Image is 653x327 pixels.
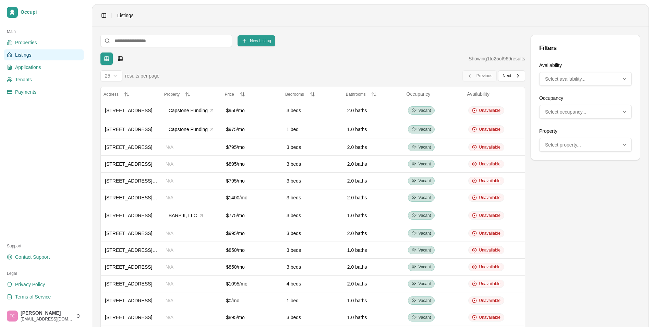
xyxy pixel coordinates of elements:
[539,43,632,53] div: Filters
[407,91,431,97] span: Occupancy
[539,95,563,101] label: Occupancy
[287,212,339,219] div: 3 beds
[287,177,339,184] div: 3 beds
[4,252,84,262] a: Contact Support
[287,144,339,151] div: 3 beds
[287,161,339,167] div: 3 beds
[105,231,152,236] span: [STREET_ADDRESS]
[479,108,500,113] span: Unavailable
[166,144,173,150] span: N/A
[287,107,339,114] div: 3 beds
[15,254,50,260] span: Contact Support
[479,231,500,236] span: Unavailable
[347,194,400,201] div: 2.0 baths
[166,210,207,221] button: BARP II, LLC
[287,194,339,201] div: 3 beds
[4,268,84,279] div: Legal
[347,247,400,254] div: 1.0 baths
[166,161,173,167] span: N/A
[347,230,400,237] div: 2.0 baths
[226,264,278,270] div: $850/mo
[419,108,431,113] span: Vacant
[226,161,278,167] div: $895/mo
[285,92,340,97] button: Bedrooms
[545,75,585,82] span: Select availability...
[21,9,81,15] span: Occupi
[419,298,431,303] span: Vacant
[479,161,500,167] span: Unavailable
[467,91,489,97] span: Availability
[105,161,152,167] span: [STREET_ADDRESS]
[164,92,180,97] span: Property
[15,64,41,71] span: Applications
[166,105,218,116] button: Capstone Funding
[287,297,339,304] div: 1 bed
[419,144,431,150] span: Vacant
[287,247,339,254] div: 3 beds
[419,178,431,184] span: Vacant
[479,315,500,320] span: Unavailable
[346,92,366,97] span: Bathrooms
[226,212,278,219] div: $775/mo
[169,107,208,114] span: Capstone Funding
[419,213,431,218] span: Vacant
[104,92,159,97] button: Address
[347,126,400,133] div: 1.0 baths
[114,52,126,65] button: Card-based grid layout
[105,298,152,303] span: [STREET_ADDRESS]
[479,144,500,150] span: Unavailable
[4,49,84,60] a: Listings
[166,247,173,253] span: N/A
[105,195,192,200] span: [STREET_ADDRESS][PERSON_NAME]
[346,92,401,97] button: Bathrooms
[4,308,84,324] button: Trudy Childers[PERSON_NAME][EMAIL_ADDRESS][DOMAIN_NAME]
[503,73,511,79] span: Next
[226,280,278,287] div: $1095/mo
[226,107,278,114] div: $950/mo
[419,195,431,200] span: Vacant
[105,144,152,150] span: [STREET_ADDRESS]
[4,26,84,37] div: Main
[15,39,37,46] span: Properties
[498,70,525,81] button: Next
[545,108,586,115] span: Select occupancy...
[347,161,400,167] div: 2.0 baths
[105,213,152,218] span: [STREET_ADDRESS]
[4,4,84,21] a: Occupi
[166,195,173,200] span: N/A
[469,55,525,62] div: Showing 1 to 25 of 969 results
[4,37,84,48] a: Properties
[4,74,84,85] a: Tenants
[347,314,400,321] div: 1.0 baths
[238,35,275,46] button: New Listing
[15,51,31,58] span: Listings
[166,264,173,270] span: N/A
[117,12,133,19] nav: breadcrumb
[125,72,159,79] span: results per page
[166,124,218,135] button: Capstone Funding
[479,195,500,200] span: Unavailable
[4,291,84,302] a: Terms of Service
[105,247,192,253] span: [STREET_ADDRESS][PERSON_NAME]
[419,231,431,236] span: Vacant
[100,52,113,65] button: Tabular view with sorting
[287,314,339,321] div: 3 beds
[419,161,431,167] span: Vacant
[164,92,219,97] button: Property
[21,316,73,322] span: [EMAIL_ADDRESS][DOMAIN_NAME]
[166,178,173,184] span: N/A
[166,315,173,320] span: N/A
[7,311,18,322] img: Trudy Childers
[347,212,400,219] div: 1.0 baths
[169,126,208,133] span: Capstone Funding
[287,126,339,133] div: 1 bed
[479,213,500,218] span: Unavailable
[226,230,278,237] div: $995/mo
[15,293,51,300] span: Terms of Service
[479,178,500,184] span: Unavailable
[347,107,400,114] div: 2.0 baths
[104,92,119,97] span: Address
[117,12,133,19] span: Listings
[105,108,152,113] span: [STREET_ADDRESS]
[479,281,500,287] span: Unavailable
